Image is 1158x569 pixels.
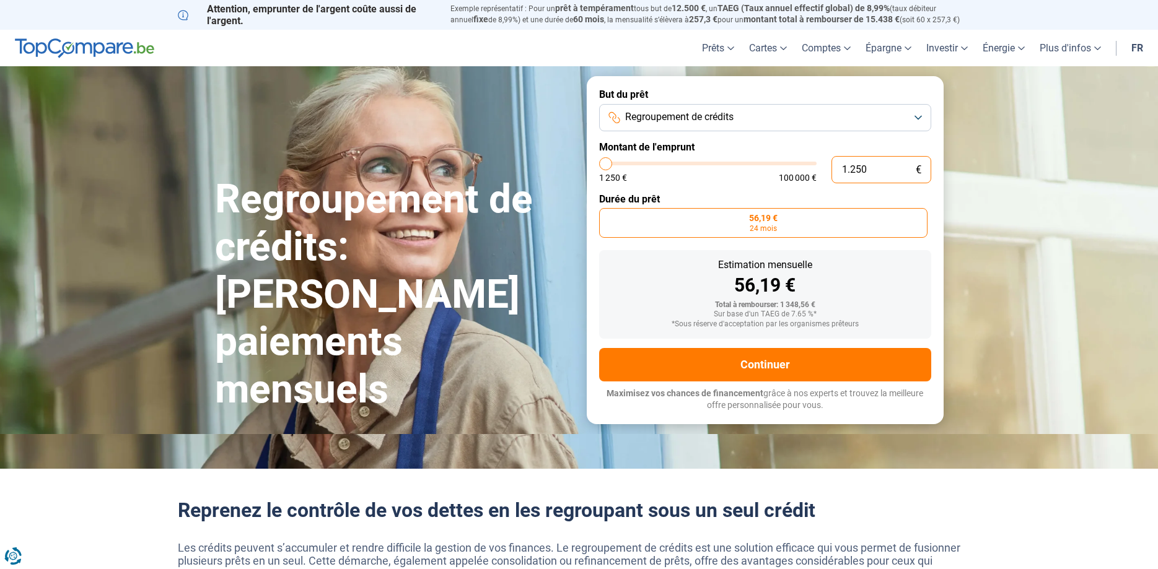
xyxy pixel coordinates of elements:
p: Attention, emprunter de l'argent coûte aussi de l'argent. [178,3,436,27]
span: montant total à rembourser de 15.438 € [743,14,900,24]
img: TopCompare [15,38,154,58]
span: 12.500 € [672,3,706,13]
span: fixe [473,14,488,24]
a: fr [1124,30,1151,66]
label: Durée du prêt [599,193,931,205]
button: Continuer [599,348,931,381]
span: prêt à tempérament [555,3,634,13]
a: Épargne [858,30,919,66]
div: Total à rembourser: 1 348,56 € [609,301,921,310]
p: Exemple représentatif : Pour un tous but de , un (taux débiteur annuel de 8,99%) et une durée de ... [450,3,981,25]
span: TAEG (Taux annuel effectif global) de 8,99% [717,3,890,13]
a: Énergie [975,30,1032,66]
label: Montant de l'emprunt [599,141,931,153]
a: Comptes [794,30,858,66]
div: Sur base d'un TAEG de 7.65 %* [609,310,921,319]
a: Investir [919,30,975,66]
span: 257,3 € [689,14,717,24]
h2: Reprenez le contrôle de vos dettes en les regroupant sous un seul crédit [178,498,981,522]
a: Cartes [742,30,794,66]
a: Prêts [695,30,742,66]
span: 100 000 € [779,173,817,182]
div: 56,19 € [609,276,921,295]
p: grâce à nos experts et trouvez la meilleure offre personnalisée pour vous. [599,388,931,412]
span: 24 mois [750,225,777,232]
span: € [916,165,921,175]
div: *Sous réserve d'acceptation par les organismes prêteurs [609,320,921,329]
label: But du prêt [599,89,931,100]
h1: Regroupement de crédits: [PERSON_NAME] paiements mensuels [215,176,572,414]
span: 1 250 € [599,173,627,182]
span: Maximisez vos chances de financement [607,388,763,398]
span: Regroupement de crédits [625,110,734,124]
button: Regroupement de crédits [599,104,931,131]
a: Plus d'infos [1032,30,1108,66]
span: 60 mois [573,14,604,24]
div: Estimation mensuelle [609,260,921,270]
span: 56,19 € [749,214,778,222]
